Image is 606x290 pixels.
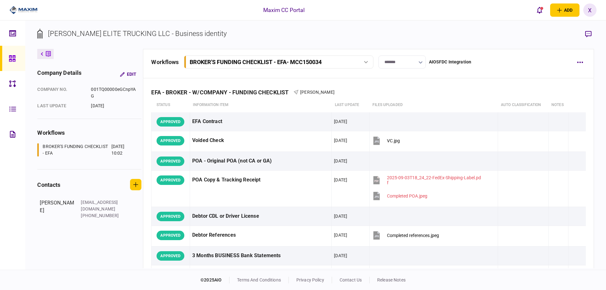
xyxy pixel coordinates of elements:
div: APPROVED [157,157,184,166]
div: APPROVED [157,251,184,261]
div: [DATE] [334,213,347,219]
button: BROKER'S FUNDING CHECKLIST - EFA- MCC150034 [184,56,373,68]
th: Information item [190,98,331,112]
div: [DATE] [334,177,347,183]
button: Completed references.jpeg [372,228,439,242]
div: Voided Check [192,133,329,148]
img: client company logo [9,5,38,15]
div: [DATE] [91,103,137,109]
div: BROKER'S FUNDING CHECKLIST - EFA [43,143,110,157]
div: EFA Contract [192,115,329,129]
span: [PERSON_NAME] [300,90,335,95]
div: [EMAIL_ADDRESS][DOMAIN_NAME] [81,199,122,212]
div: AIOSFDC Integration [429,59,472,65]
div: © 2025 AIO [200,277,229,283]
div: POA Copy & Tracking Receipt [192,173,329,187]
th: auto classification [498,98,548,112]
a: privacy policy [296,277,324,282]
div: POA - Original POA (not CA or GA) [192,154,329,168]
div: Debtor CDL or Driver License [192,209,329,223]
button: Completed POA.jpeg [372,189,427,203]
div: [DATE] [334,232,347,238]
th: status [151,98,190,112]
div: Completed references.jpeg [387,233,439,238]
a: contact us [340,277,362,282]
div: Certificate of Insurance [192,268,329,282]
div: Maxim CC Portal [263,6,305,14]
a: release notes [377,277,406,282]
div: [PERSON_NAME] ELITE TRUCKING LLC - Business identity [48,28,227,39]
div: Completed POA.jpeg [387,193,427,198]
div: [DATE] [334,118,347,125]
th: notes [548,98,568,112]
div: company details [37,68,81,80]
div: [PHONE_NUMBER] [81,212,122,219]
div: APPROVED [157,175,184,185]
button: alex COI.pdf [372,268,429,282]
div: [DATE] [334,137,347,144]
div: company no. [37,86,85,99]
div: EFA - BROKER - W/COMPANY - FUNDING CHECKLIST [151,89,294,96]
button: open notifications list [533,3,546,17]
button: VC.jpg [372,133,400,148]
div: workflows [37,128,141,137]
div: APPROVED [157,136,184,145]
div: VC.jpg [387,138,400,143]
div: BROKER'S FUNDING CHECKLIST - EFA - MCC150034 [190,59,322,65]
a: BROKER'S FUNDING CHECKLIST - EFA[DATE] 10:02 [37,143,134,157]
div: Debtor References [192,228,329,242]
button: 2025-09-03T18_24_22-FedEx-Shipping-Label.pdf [372,173,482,187]
th: Files uploaded [369,98,498,112]
div: [PERSON_NAME] [40,199,74,219]
div: contacts [37,181,60,189]
div: [DATE] [334,158,347,164]
div: APPROVED [157,117,184,127]
div: 3 Months BUSINESS Bank Statements [192,249,329,263]
th: last update [332,98,369,112]
div: [DATE] 10:02 [111,143,134,157]
div: APPROVED [157,212,184,221]
div: 2025-09-03T18_24_22-FedEx-Shipping-Label.pdf [387,175,482,185]
div: workflows [151,58,179,66]
div: last update [37,103,85,109]
a: terms and conditions [237,277,281,282]
button: open adding identity options [550,3,579,17]
div: APPROVED [157,231,184,240]
button: X [583,3,597,17]
div: [DATE] [334,252,347,259]
div: 001TQ00000eGCnpYAG [91,86,137,99]
button: Edit [115,68,141,80]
